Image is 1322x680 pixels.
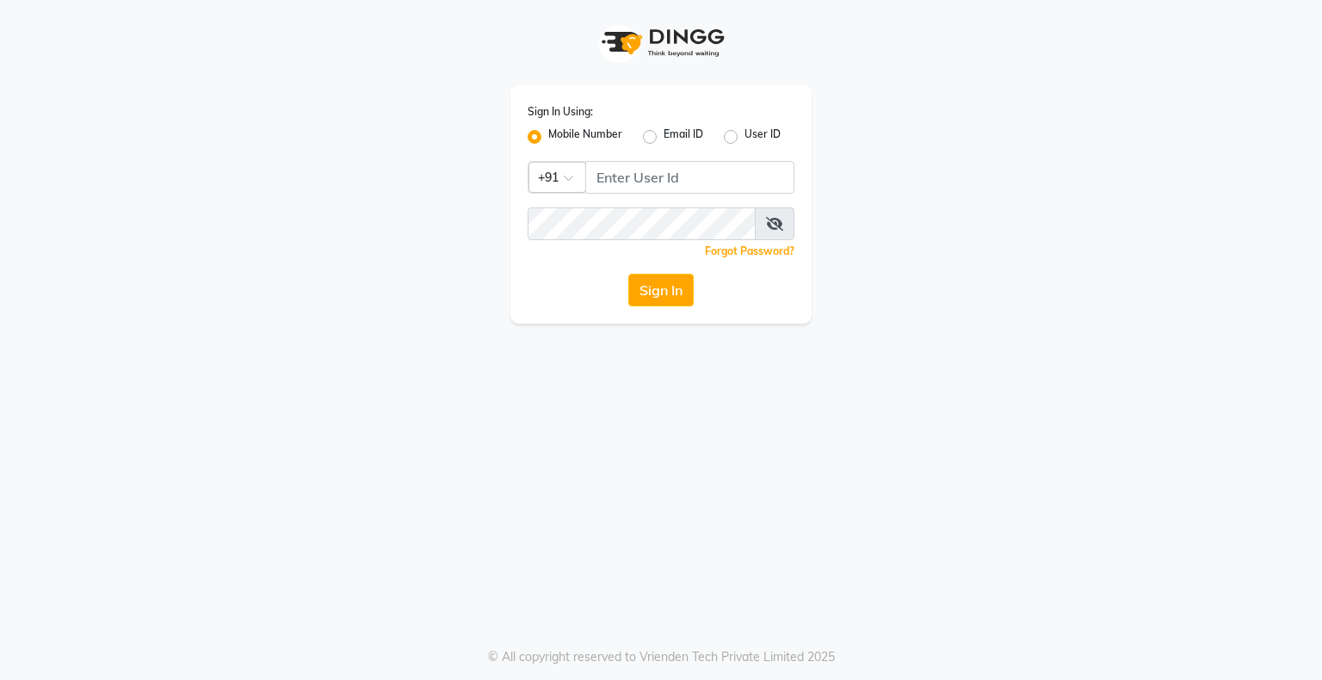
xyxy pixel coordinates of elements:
button: Sign In [628,274,694,306]
label: Mobile Number [548,127,622,147]
label: User ID [744,127,781,147]
input: Username [528,207,756,240]
input: Username [585,161,794,194]
img: logo1.svg [592,17,730,68]
label: Email ID [664,127,703,147]
label: Sign In Using: [528,104,593,120]
a: Forgot Password? [705,244,794,257]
